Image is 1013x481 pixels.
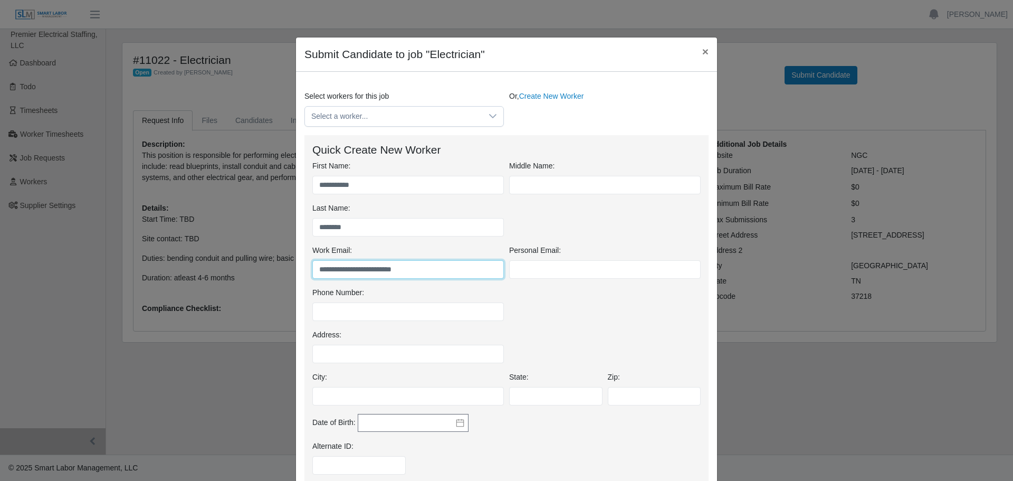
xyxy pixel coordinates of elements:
label: City: [312,372,327,383]
button: Close [694,37,717,65]
label: Last Name: [312,203,350,214]
label: Zip: [608,372,620,383]
label: State: [509,372,529,383]
label: Select workers for this job [304,91,389,102]
span: Select a worker... [305,107,482,126]
h4: Quick Create New Worker [312,143,701,156]
label: Personal Email: [509,245,561,256]
body: Rich Text Area. Press ALT-0 for help. [8,8,394,20]
label: Alternate ID: [312,441,353,452]
span: × [702,45,709,58]
label: Date of Birth: [312,417,356,428]
h4: Submit Candidate to job "Electrician" [304,46,485,63]
label: First Name: [312,161,350,172]
label: Phone Number: [312,287,364,298]
label: Address: [312,329,341,341]
div: Or, [506,91,711,127]
label: Middle Name: [509,161,555,172]
label: Work Email: [312,245,352,256]
a: Create New Worker [519,92,584,100]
